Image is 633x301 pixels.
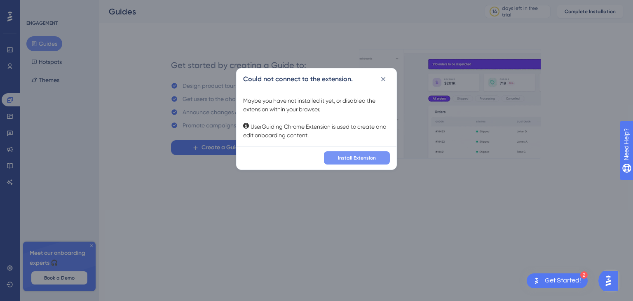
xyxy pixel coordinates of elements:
div: Open Get Started! checklist, remaining modules: 2 [527,273,588,288]
span: Need Help? [19,2,52,12]
div: Get Started! [545,276,581,285]
h2: Could not connect to the extension. [243,74,353,84]
span: Install Extension [338,155,376,161]
div: 2 [580,271,588,279]
img: launcher-image-alternative-text [532,276,542,286]
iframe: UserGuiding AI Assistant Launcher [598,268,623,293]
div: Maybe you have not installed it yet, or disabled the extension within your browser. UserGuiding C... [243,96,390,140]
